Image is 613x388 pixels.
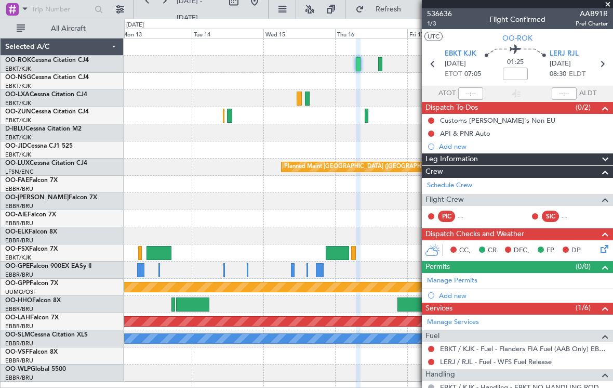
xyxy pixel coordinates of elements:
a: OO-GPPFalcon 7X [5,280,58,287]
span: CC, [459,245,471,256]
a: OO-HHOFalcon 8X [5,298,61,304]
a: EBBR/BRU [5,340,33,347]
button: UTC [424,32,443,41]
a: LERJ / RJL - Fuel - WFS Fuel Release [440,357,552,366]
span: 07:05 [464,69,481,80]
button: Refresh [351,1,413,18]
div: [DATE] [126,21,144,30]
a: Schedule Crew [427,180,472,191]
div: Wed 15 [263,29,335,38]
span: FP [547,245,554,256]
span: OO-NSG [5,74,31,81]
a: EBKT/KJK [5,134,31,141]
div: Flight Confirmed [489,14,545,25]
span: OO-FSX [5,246,29,252]
span: Crew [425,166,443,178]
span: OO-LXA [5,92,30,98]
span: Handling [425,369,455,381]
a: EBBR/BRU [5,374,33,382]
span: DP [571,245,581,256]
div: Fri 17 [407,29,479,38]
div: SIC [542,211,559,222]
a: EBKT / KJK - Fuel - Flanders FIA Fuel (AAB Only) EBKT / KJK [440,344,608,353]
span: OO-SLM [5,332,30,338]
a: OO-ROKCessna Citation CJ4 [5,57,89,63]
span: ATOT [438,88,456,99]
span: OO-ROK [502,33,532,44]
div: Add new [439,142,608,151]
span: OO-FAE [5,177,29,184]
a: EBKT/KJK [5,254,31,262]
span: All Aircraft [27,25,110,32]
div: PIC [438,211,455,222]
a: EBBR/BRU [5,219,33,227]
span: OO-GPP [5,280,30,287]
a: Manage Services [427,317,479,328]
span: OO-[PERSON_NAME] [5,195,69,201]
span: AAB91R [576,8,608,19]
a: EBBR/BRU [5,357,33,365]
a: EBBR/BRU [5,322,33,330]
span: OO-GPE [5,263,30,269]
span: OO-HHO [5,298,32,304]
a: OO-JIDCessna CJ1 525 [5,143,73,149]
div: Add new [439,291,608,300]
span: Dispatch Checks and Weather [425,228,524,240]
a: EBBR/BRU [5,305,33,313]
a: OO-ZUNCessna Citation CJ4 [5,109,89,115]
span: OO-ZUN [5,109,31,115]
a: OO-[PERSON_NAME]Falcon 7X [5,195,97,201]
span: EBKT KJK [445,49,476,59]
button: All Aircraft [11,20,113,37]
div: - - [562,212,585,221]
a: Manage Permits [427,276,477,286]
span: (1/6) [576,302,591,313]
div: API & PNR Auto [440,129,490,138]
a: EBKT/KJK [5,151,31,159]
input: --:-- [458,87,483,100]
span: Dispatch To-Dos [425,102,478,114]
span: OO-ELK [5,229,29,235]
span: D-IBLU [5,126,25,132]
span: CR [488,245,497,256]
a: EBBR/BRU [5,202,33,210]
a: D-IBLUCessna Citation M2 [5,126,82,132]
span: ALDT [579,88,596,99]
a: UUMO/OSF [5,288,36,296]
a: EBBR/BRU [5,271,33,279]
span: OO-AIE [5,212,28,218]
a: OO-GPEFalcon 900EX EASy II [5,263,91,269]
a: OO-ELKFalcon 8X [5,229,57,235]
span: (0/2) [576,102,591,113]
div: - - [458,212,481,221]
a: EBKT/KJK [5,82,31,90]
span: 1/3 [427,19,452,28]
div: Thu 16 [335,29,407,38]
span: OO-LAH [5,315,30,321]
span: Services [425,303,452,315]
span: LERJ RJL [550,49,579,59]
span: ELDT [569,69,585,80]
a: OO-LUXCessna Citation CJ4 [5,160,87,166]
span: Leg Information [425,153,478,165]
span: 536636 [427,8,452,19]
span: Permits [425,261,450,273]
a: OO-WLPGlobal 5500 [5,366,66,372]
a: OO-NSGCessna Citation CJ4 [5,74,89,81]
span: ETOT [445,69,462,80]
a: OO-VSFFalcon 8X [5,349,58,355]
a: OO-LXACessna Citation CJ4 [5,92,87,98]
span: OO-LUX [5,160,30,166]
a: EBKT/KJK [5,99,31,107]
span: OO-JID [5,143,27,149]
input: Trip Number [32,2,91,17]
a: EBBR/BRU [5,237,33,244]
a: OO-AIEFalcon 7X [5,212,56,218]
span: Fuel [425,330,439,342]
a: EBKT/KJK [5,117,31,124]
a: LFSN/ENC [5,168,34,176]
span: (0/0) [576,261,591,272]
span: OO-ROK [5,57,31,63]
div: Mon 13 [120,29,192,38]
div: Customs [PERSON_NAME]'s Non EU [440,116,555,125]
